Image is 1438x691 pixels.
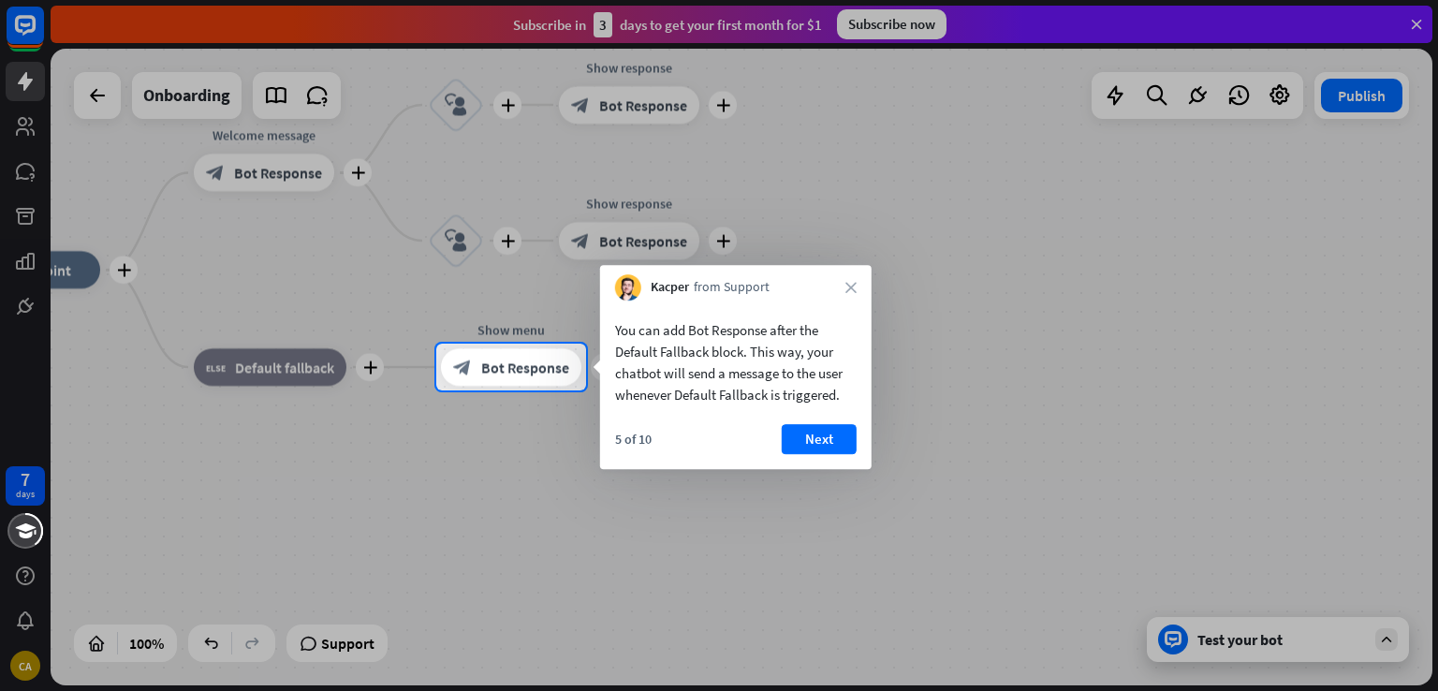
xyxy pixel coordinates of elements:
i: close [845,282,857,293]
button: Open LiveChat chat widget [15,7,71,64]
span: from Support [694,278,770,297]
div: 5 of 10 [615,431,652,448]
span: Bot Response [481,358,569,376]
i: block_bot_response [453,358,472,376]
span: Kacper [651,278,689,297]
button: Next [782,424,857,454]
div: You can add Bot Response after the Default Fallback block. This way, your chatbot will send a mes... [615,319,857,405]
